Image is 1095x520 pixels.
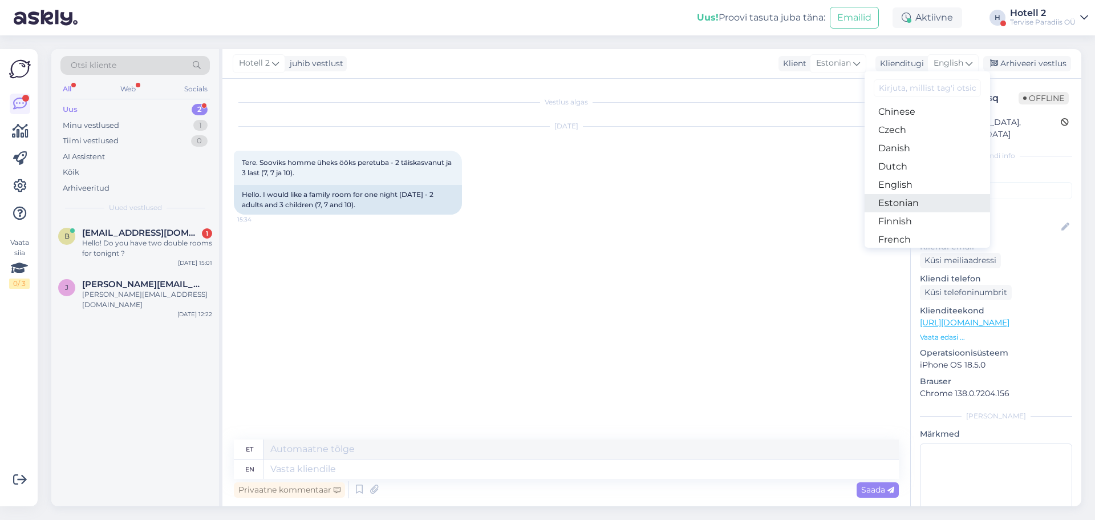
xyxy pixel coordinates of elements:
[920,388,1072,400] p: Chrome 138.0.7204.156
[920,411,1072,421] div: [PERSON_NAME]
[82,238,212,259] div: Hello! Do you have two double rooms for tonignt ?
[865,103,990,121] a: Chinese
[920,253,1001,268] div: Küsi meiliaadressi
[934,57,963,70] span: English
[192,104,208,115] div: 2
[9,279,30,289] div: 0 / 3
[177,310,212,319] div: [DATE] 12:22
[285,58,343,70] div: juhib vestlust
[64,232,70,240] span: b
[9,58,31,80] img: Askly Logo
[865,176,990,194] a: English
[234,121,899,131] div: [DATE]
[239,57,270,70] span: Hotell 2
[865,139,990,158] a: Danish
[920,359,1072,371] p: iPhone OS 18.5.0
[920,332,1072,342] p: Vaata edasi ...
[193,120,208,131] div: 1
[82,228,201,238] span: bucur.milancovici@gmail.com
[242,158,453,177] span: Tere. Sooviks homme üheks ööks peretuba - 2 täiskasvanut ja 3 last (7, 7 ja 10).
[830,7,879,29] button: Emailid
[920,347,1072,359] p: Operatsioonisüsteem
[202,228,212,239] div: 1
[1010,9,1088,27] a: Hotell 2Tervise Paradiis OÜ
[191,135,208,147] div: 0
[234,185,462,215] div: Hello. I would like a family room for one night [DATE] - 2 adults and 3 children (7, 7 and 10).
[920,376,1072,388] p: Brauser
[63,167,79,178] div: Kõik
[82,289,212,310] div: [PERSON_NAME][EMAIL_ADDRESS][DOMAIN_NAME]
[983,56,1071,71] div: Arhiveeri vestlus
[865,121,990,139] a: Czech
[920,241,1072,253] p: Kliendi email
[920,305,1072,317] p: Klienditeekond
[920,151,1072,161] div: Kliendi info
[920,428,1072,440] p: Märkmed
[63,151,105,163] div: AI Assistent
[920,221,1059,233] input: Lisa nimi
[234,97,899,107] div: Vestlus algas
[234,482,345,498] div: Privaatne kommentaar
[816,57,851,70] span: Estonian
[118,82,138,96] div: Web
[920,317,1009,328] a: [URL][DOMAIN_NAME]
[82,279,201,289] span: jana.vainovska@gmail.com
[9,237,30,289] div: Vaata siia
[923,116,1061,140] div: [GEOGRAPHIC_DATA], [GEOGRAPHIC_DATA]
[697,11,825,25] div: Proovi tasuta juba täna:
[875,58,924,70] div: Klienditugi
[63,120,119,131] div: Minu vestlused
[1010,9,1076,18] div: Hotell 2
[63,135,119,147] div: Tiimi vestlused
[865,194,990,212] a: Estonian
[178,259,212,267] div: [DATE] 15:01
[865,158,990,176] a: Dutch
[182,82,210,96] div: Socials
[60,82,74,96] div: All
[63,183,109,194] div: Arhiveeritud
[920,182,1072,199] input: Lisa tag
[246,440,253,459] div: et
[861,485,894,495] span: Saada
[874,79,981,97] input: Kirjuta, millist tag'i otsid
[920,273,1072,285] p: Kliendi telefon
[920,285,1012,300] div: Küsi telefoninumbrit
[65,283,68,292] span: j
[1019,92,1069,104] span: Offline
[109,203,162,213] span: Uued vestlused
[245,459,254,479] div: en
[63,104,78,115] div: Uus
[920,168,1072,180] p: Kliendi tag'id
[237,215,280,224] span: 15:34
[1010,18,1076,27] div: Tervise Paradiis OÜ
[697,12,719,23] b: Uus!
[71,59,116,71] span: Otsi kliente
[989,10,1005,26] div: H
[865,212,990,231] a: Finnish
[778,58,806,70] div: Klient
[893,7,962,28] div: Aktiivne
[920,204,1072,216] p: Kliendi nimi
[865,231,990,249] a: French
